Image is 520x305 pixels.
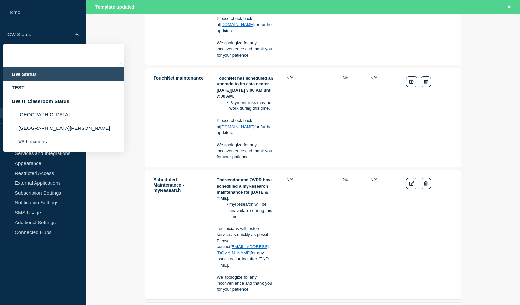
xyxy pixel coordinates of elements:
div: TEST [3,81,124,94]
button: Close banner [505,3,513,11]
strong: The vendor and OVPR have scheduled a myResearch maintenance for [DATE & TIME]. [217,177,274,200]
td: Silent: No [343,177,360,293]
td: Details: <strong>The vendor and OVPR have scheduled a myResearch maintenance for [DATE &amp; TIME... [216,177,275,293]
p: We apologize for any inconvenience and thank you for your patience. [217,40,275,58]
strong: TouchNet has scheduled an upgrade to its data center [DATE][DATE] 3:00 AM until 7:00 AM. [217,76,274,99]
td: Title: TouchNet maintenance [153,75,206,160]
li: [GEOGRAPHIC_DATA] [3,108,124,121]
a: [DOMAIN_NAME] [220,124,254,129]
button: Delete [421,76,431,87]
p: We apologize for any inconvenience and thank you for your patience. [217,142,275,160]
p: GW Status [7,32,70,37]
li: [GEOGRAPHIC_DATA][PERSON_NAME] [3,121,124,135]
p: Technicians will restore service as quickly as possible. Please contact for any issues occurring ... [217,226,275,268]
p: Please check back at for further updates. [217,118,275,136]
a: Edit [406,178,417,189]
button: Delete [421,178,431,189]
td: Duration: N/A [286,177,332,293]
td: Labels: global.none [370,75,395,160]
p: We apologize for any inconvenience and thank you for your patience. [217,274,275,293]
a: [DOMAIN_NAME] [220,22,254,27]
a: [EMAIL_ADDRESS][DOMAIN_NAME] [217,244,269,255]
td: Actions: Edit Delete [406,177,453,293]
div: GW IT Classroom Status [3,94,124,108]
li: Payment links may not work during this time. [223,100,275,112]
p: Please check back at for further updates. [217,16,275,34]
td: Labels: global.none [370,177,395,293]
div: GW Status [3,67,124,81]
td: Duration: N/A [286,75,332,160]
span: Template updated! [95,4,136,10]
li: myResearch will be unavailable during this time. [223,201,275,220]
td: Actions: Edit Delete [406,75,453,160]
a: Edit [406,76,417,87]
li: VA Locations [3,135,124,148]
td: Details: <strong>TouchNet has scheduled an upgrade to its data center on Friday September 20th fr... [216,75,275,160]
td: Title: Scheduled Maintenance - myResearch [153,177,206,293]
td: Silent: No [343,75,360,160]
